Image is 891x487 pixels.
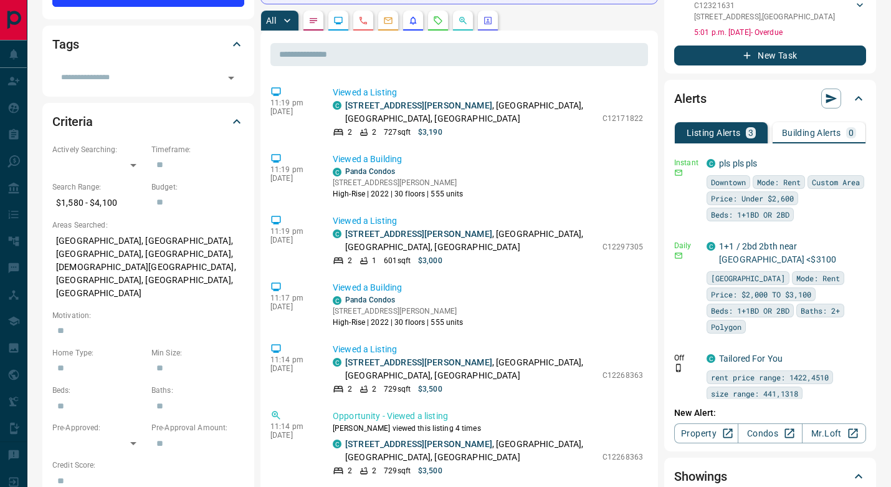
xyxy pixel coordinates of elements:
p: 5:01 p.m. [DATE] - Overdue [694,27,866,38]
div: condos.ca [707,354,715,363]
p: Viewed a Listing [333,86,643,99]
p: Off [674,352,699,364]
svg: Listing Alerts [408,16,418,26]
p: High-Rise | 2022 | 30 floors | 555 units [333,317,464,328]
p: 1 [372,255,376,266]
a: Panda Condos [345,167,395,176]
p: [DATE] [270,236,314,244]
p: [DATE] [270,174,314,183]
p: [DATE] [270,107,314,116]
div: condos.ca [333,101,341,110]
div: Tags [52,29,244,59]
p: 11:14 pm [270,355,314,364]
p: Pre-Approval Amount: [151,422,244,433]
p: Min Size: [151,347,244,359]
p: [PERSON_NAME] viewed this listing 4 times [333,423,643,434]
h2: Tags [52,34,79,54]
p: , [GEOGRAPHIC_DATA], [GEOGRAPHIC_DATA], [GEOGRAPHIC_DATA] [345,438,596,464]
div: condos.ca [333,229,341,238]
span: Mode: Rent [757,176,801,188]
svg: Email [674,168,683,177]
svg: Calls [358,16,368,26]
svg: Push Notification Only [674,364,683,372]
p: 2 [348,127,352,138]
span: Beds: 1+1BD OR 2BD [711,304,789,317]
svg: Email [674,251,683,260]
button: New Task [674,46,866,65]
p: [STREET_ADDRESS] , [GEOGRAPHIC_DATA] [694,11,835,22]
svg: Agent Actions [483,16,493,26]
p: Pre-Approved: [52,422,145,433]
span: Price: Under $2,600 [711,192,794,205]
p: Opportunity - Viewed a listing [333,410,643,423]
p: $1,580 - $4,100 [52,193,145,213]
p: C12297305 [603,241,643,253]
p: , [GEOGRAPHIC_DATA], [GEOGRAPHIC_DATA], [GEOGRAPHIC_DATA] [345,228,596,254]
p: 2 [372,127,376,138]
p: 601 sqft [384,255,411,266]
p: Viewed a Listing [333,343,643,356]
p: Viewed a Listing [333,215,643,228]
p: C12268363 [603,451,643,463]
p: Credit Score: [52,460,244,471]
p: 11:19 pm [270,165,314,174]
p: 11:17 pm [270,294,314,302]
p: 11:14 pm [270,422,314,431]
svg: Opportunities [458,16,468,26]
p: [DATE] [270,302,314,311]
p: [STREET_ADDRESS][PERSON_NAME] [333,306,464,317]
p: Budget: [151,181,244,193]
svg: Emails [383,16,393,26]
span: [GEOGRAPHIC_DATA] [711,272,785,284]
span: Downtown [711,176,746,188]
p: [STREET_ADDRESS][PERSON_NAME] [333,177,464,188]
span: Custom Area [812,176,860,188]
a: Condos [738,423,802,443]
p: Instant [674,157,699,168]
a: [STREET_ADDRESS][PERSON_NAME] [345,357,492,367]
p: Actively Searching: [52,144,145,155]
div: Alerts [674,84,866,113]
p: 2 [372,383,376,395]
p: Viewed a Building [333,153,643,166]
p: [GEOGRAPHIC_DATA], [GEOGRAPHIC_DATA], [GEOGRAPHIC_DATA], [GEOGRAPHIC_DATA], [DEMOGRAPHIC_DATA][GE... [52,231,244,304]
div: condos.ca [333,440,341,448]
p: Areas Searched: [52,219,244,231]
a: Property [674,423,738,443]
h2: Criteria [52,112,93,132]
svg: Requests [433,16,443,26]
a: [STREET_ADDRESS][PERSON_NAME] [345,100,492,110]
h2: Alerts [674,89,707,108]
p: Beds: [52,385,145,396]
span: rent price range: 1422,4510 [711,371,829,383]
p: Baths: [151,385,244,396]
p: $3,500 [418,465,442,476]
button: Open [222,69,240,87]
div: condos.ca [707,159,715,168]
p: Viewed a Building [333,281,643,294]
span: Polygon [711,321,741,333]
a: Panda Condos [345,296,395,304]
p: 727 sqft [384,127,411,138]
a: Tailored For You [719,354,783,364]
h2: Showings [674,466,727,486]
p: Listing Alerts [687,128,741,137]
p: 729 sqft [384,465,411,476]
p: 2 [348,255,352,266]
p: 11:19 pm [270,99,314,107]
p: , [GEOGRAPHIC_DATA], [GEOGRAPHIC_DATA], [GEOGRAPHIC_DATA] [345,99,596,125]
p: 11:19 pm [270,227,314,236]
p: Daily [674,240,699,251]
a: pls pls pls [719,158,757,168]
span: Beds: 1+1BD OR 2BD [711,208,789,221]
span: Price: $2,000 TO $3,100 [711,288,811,301]
p: 729 sqft [384,383,411,395]
div: condos.ca [333,358,341,367]
p: Building Alerts [782,128,841,137]
p: 0 [849,128,854,137]
a: 1+1 / 2bd 2bth near [GEOGRAPHIC_DATA] <$3100 [719,241,836,264]
span: Baths: 2+ [801,304,840,317]
p: , [GEOGRAPHIC_DATA], [GEOGRAPHIC_DATA], [GEOGRAPHIC_DATA] [345,356,596,382]
span: size range: 441,1318 [711,387,798,400]
p: 3 [748,128,753,137]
